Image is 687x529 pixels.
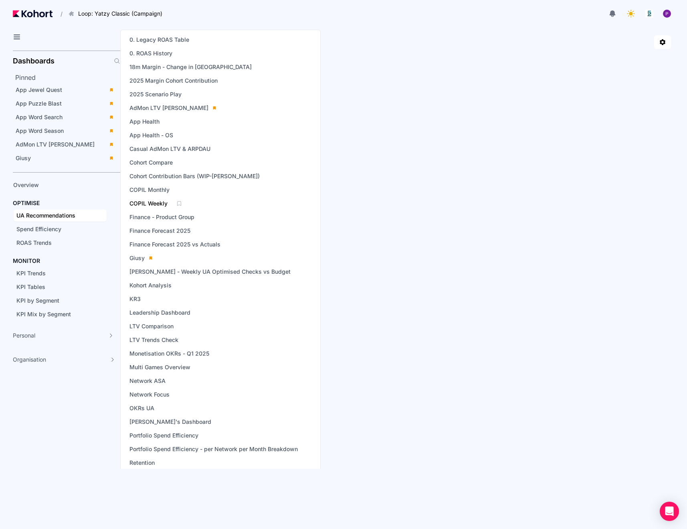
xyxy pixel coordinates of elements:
[127,48,175,59] a: 0. ROAS History
[16,270,46,277] span: KPI Trends
[127,184,172,195] a: COPIL Monthly
[127,61,254,73] a: 18m Margin - Change in [GEOGRAPHIC_DATA]
[16,114,63,120] span: App Word Search
[129,459,155,467] span: Retention
[14,295,107,307] a: KPI by Segment
[127,198,170,209] a: COPIL Weekly
[127,444,300,455] a: Portfolio Spend Efficiency - per Network per Month Breakdown
[15,73,120,82] h2: Pinned
[127,389,172,400] a: Network Focus
[13,181,39,188] span: Overview
[13,10,53,17] img: Kohort logo
[13,57,55,65] h2: Dashboards
[16,212,75,219] span: UA Recommendations
[127,266,293,277] a: [PERSON_NAME] - Weekly UA Optimised Checks vs Budget
[129,104,208,112] span: AdMon LTV [PERSON_NAME]
[14,281,107,293] a: KPI Tables
[127,116,162,127] a: App Health
[129,36,189,44] span: 0. Legacy ROAS Table
[127,102,219,114] a: AdMon LTV [PERSON_NAME]
[129,254,145,262] span: Giusy
[13,138,118,151] a: AdMon LTV [PERSON_NAME]
[129,131,173,139] span: App Health - OS
[16,100,62,107] span: App Puzzle Blast
[129,145,210,153] span: Casual AdMon LTV & ARPDAU
[13,199,40,207] h4: OPTIMISE
[129,213,194,221] span: Finance - Product Group
[129,309,190,317] span: Leadership Dashboard
[127,416,214,427] a: [PERSON_NAME]'s Dashboard
[127,457,157,468] a: Retention
[129,63,252,71] span: 18m Margin - Change in [GEOGRAPHIC_DATA]
[127,89,184,100] a: 2025 Scenario Play
[129,404,154,412] span: OKRs UA
[129,281,172,289] span: Kohort Analysis
[64,7,171,20] button: Loop: Yatzy Classic (Campaign)
[129,172,260,180] span: Cohort Contribution Bars (WIP-[PERSON_NAME])
[129,199,168,208] span: COPIL Weekly
[10,179,107,191] a: Overview
[129,377,166,385] span: Network ASA
[129,77,218,85] span: 2025 Margin Cohort Contribution
[645,10,653,18] img: logo_logo_images_1_20240607072359498299_20240828135028712857.jpeg
[129,268,291,276] span: [PERSON_NAME] - Weekly UA Optimised Checks vs Budget
[13,111,118,123] a: App Word Search
[127,34,192,45] a: 0. Legacy ROAS Table
[129,322,174,330] span: LTV Comparison
[14,267,107,279] a: KPI Trends
[16,283,45,290] span: KPI Tables
[129,418,211,426] span: [PERSON_NAME]'s Dashboard
[127,293,143,305] a: KR3
[16,297,59,304] span: KPI by Segment
[16,127,64,134] span: App Word Season
[129,227,190,235] span: Finance Forecast 2025
[127,334,181,346] a: LTV Trends Check
[127,157,175,168] a: Cohort Compare
[127,403,157,414] a: OKRs UA
[129,431,198,439] span: Portfolio Spend Efficiency
[129,118,160,126] span: App Health
[16,239,52,246] span: ROAS Trends
[127,307,193,318] a: Leadership Dashboard
[129,90,182,98] span: 2025 Scenario Play
[127,430,201,441] a: Portfolio Spend Efficiency
[129,159,173,167] span: Cohort Compare
[127,348,212,359] a: Monetisation OKRs - Q1 2025
[127,130,176,141] a: App Health - OS
[127,362,193,373] a: Multi Games Overview
[660,502,679,521] div: Open Intercom Messenger
[129,49,172,57] span: 0. ROAS History
[14,237,107,249] a: ROAS Trends
[129,295,141,303] span: KR3
[129,336,178,344] span: LTV Trends Check
[127,225,193,236] a: Finance Forecast 2025
[129,350,209,358] span: Monetisation OKRs - Q1 2025
[127,239,223,250] a: Finance Forecast 2025 vs Actuals
[14,223,107,235] a: Spend Efficiency
[127,252,155,264] a: Giusy
[16,155,31,161] span: Giusy
[14,308,107,320] a: KPI Mix by Segment
[78,10,162,18] span: Loop: Yatzy Classic (Campaign)
[127,75,220,86] a: 2025 Margin Cohort Contribution
[127,321,176,332] a: LTV Comparison
[16,311,71,317] span: KPI Mix by Segment
[13,152,118,164] a: Giusy
[127,375,168,387] a: Network ASA
[16,141,95,148] span: AdMon LTV [PERSON_NAME]
[13,125,118,137] a: App Word Season
[129,240,220,248] span: Finance Forecast 2025 vs Actuals
[129,445,298,453] span: Portfolio Spend Efficiency - per Network per Month Breakdown
[54,10,63,18] span: /
[16,226,61,232] span: Spend Efficiency
[127,212,197,223] a: Finance - Product Group
[13,356,46,364] span: Organisation
[127,280,174,291] a: Kohort Analysis
[129,391,170,399] span: Network Focus
[13,84,118,96] a: App Jewel Quest
[129,186,170,194] span: COPIL Monthly
[13,332,35,340] span: Personal
[16,86,62,93] span: App Jewel Quest
[127,143,213,155] a: Casual AdMon LTV & ARPDAU
[13,98,118,110] a: App Puzzle Blast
